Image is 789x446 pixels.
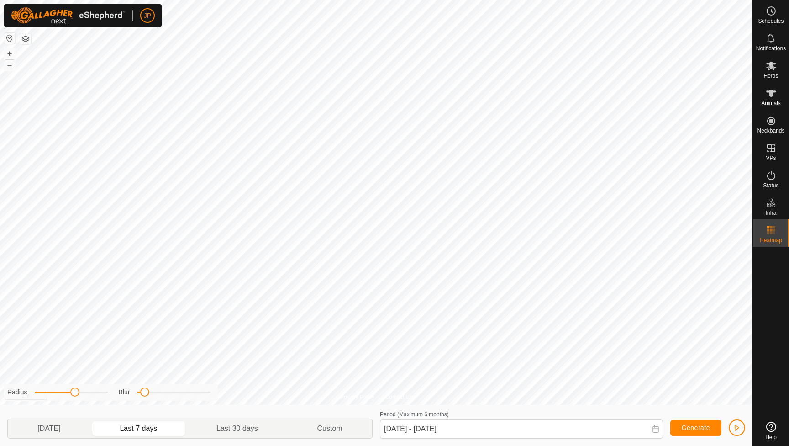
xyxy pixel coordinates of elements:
span: Herds [763,73,778,79]
img: Gallagher Logo [11,7,125,24]
button: Map Layers [20,33,31,44]
button: Reset Map [4,33,15,44]
span: Generate [682,424,710,431]
span: Help [765,435,777,440]
button: – [4,60,15,71]
label: Period (Maximum 6 months) [380,411,449,418]
label: Blur [119,388,130,397]
span: Notifications [756,46,786,51]
span: Neckbands [757,128,784,133]
a: Help [753,418,789,444]
span: Last 7 days [120,423,157,434]
a: Contact Us [385,393,412,401]
span: Custom [317,423,342,434]
span: [DATE] [37,423,60,434]
span: JP [144,11,151,21]
span: Status [763,183,778,188]
span: Infra [765,210,776,216]
button: + [4,48,15,59]
span: Last 30 days [216,423,258,434]
button: Generate [670,420,721,436]
span: Heatmap [760,238,782,243]
span: VPs [766,155,776,161]
span: Animals [761,101,781,106]
label: Radius [7,388,27,397]
span: Schedules [758,18,784,24]
a: Privacy Policy [340,393,374,401]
